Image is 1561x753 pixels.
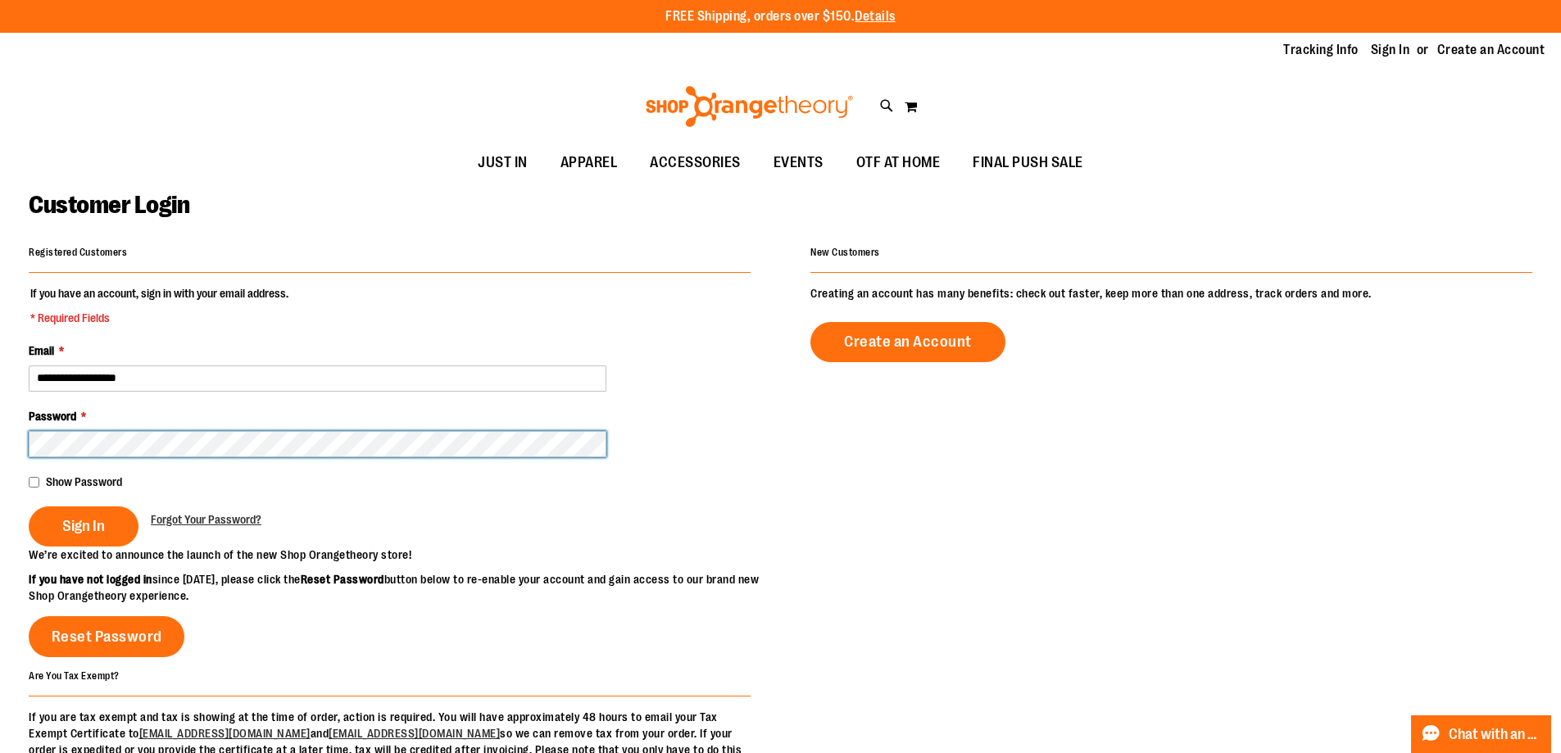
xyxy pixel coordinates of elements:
span: Password [29,410,76,423]
button: Chat with an Expert [1411,715,1552,753]
span: APPAREL [560,144,618,181]
span: Create an Account [844,333,972,351]
span: Forgot Your Password? [151,513,261,526]
span: ACCESSORIES [650,144,741,181]
a: [EMAIL_ADDRESS][DOMAIN_NAME] [139,727,311,740]
span: OTF AT HOME [856,144,941,181]
strong: Are You Tax Exempt? [29,669,120,681]
a: Create an Account [1437,41,1545,59]
p: Creating an account has many benefits: check out faster, keep more than one address, track orders... [810,285,1532,302]
a: [EMAIL_ADDRESS][DOMAIN_NAME] [329,727,500,740]
span: JUST IN [478,144,528,181]
img: Shop Orangetheory [643,86,855,127]
a: Create an Account [810,322,1005,362]
strong: New Customers [810,247,880,258]
span: Email [29,344,54,357]
a: JUST IN [461,144,544,182]
span: * Required Fields [30,310,288,326]
strong: If you have not logged in [29,573,152,586]
a: ACCESSORIES [633,144,757,182]
a: Details [855,9,896,24]
a: APPAREL [544,144,634,182]
a: Tracking Info [1283,41,1359,59]
span: Sign In [62,517,105,535]
strong: Reset Password [301,573,384,586]
a: FINAL PUSH SALE [956,144,1100,182]
span: Show Password [46,475,122,488]
a: EVENTS [757,144,840,182]
p: FREE Shipping, orders over $150. [665,7,896,26]
a: OTF AT HOME [840,144,957,182]
span: Customer Login [29,191,189,219]
a: Forgot Your Password? [151,511,261,528]
p: We’re excited to announce the launch of the new Shop Orangetheory store! [29,547,781,563]
strong: Registered Customers [29,247,127,258]
a: Reset Password [29,616,184,657]
span: Chat with an Expert [1449,727,1541,742]
p: since [DATE], please click the button below to re-enable your account and gain access to our bran... [29,571,781,604]
span: Reset Password [52,628,162,646]
a: Sign In [1371,41,1410,59]
span: FINAL PUSH SALE [973,144,1083,181]
span: EVENTS [774,144,824,181]
legend: If you have an account, sign in with your email address. [29,285,290,326]
button: Sign In [29,506,138,547]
